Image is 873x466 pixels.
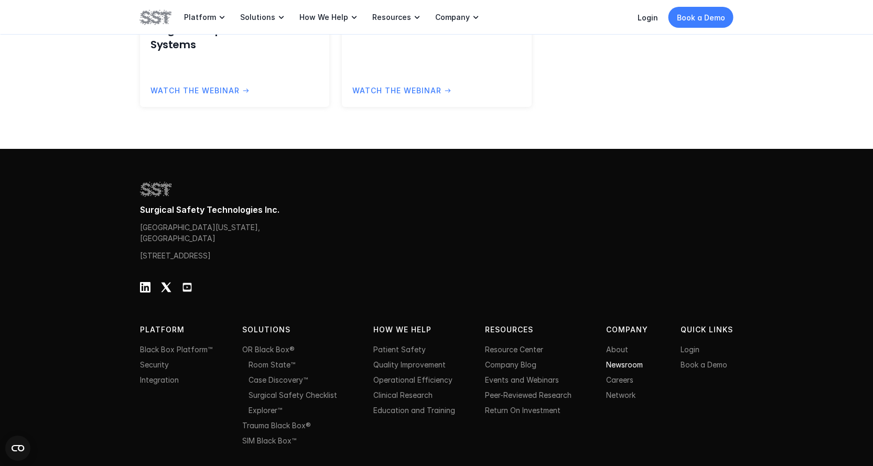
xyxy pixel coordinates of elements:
[140,204,734,215] p: Surgical Safety Technologies Inc.
[240,13,275,22] p: Solutions
[606,375,633,384] a: Careers
[485,391,572,399] a: Peer-Reviewed Research
[681,345,699,354] a: Login
[249,375,308,384] a: Case Discovery™
[140,324,205,335] p: PLATFORM
[352,85,441,96] p: Watch the Webinar
[184,13,216,22] p: Platform
[5,436,30,461] button: Open CMP widget
[242,421,311,430] a: Trauma Black Box®
[485,345,543,354] a: Resource Center
[373,324,438,335] p: HOW WE HELP
[373,360,446,369] a: Quality Improvement
[606,345,628,354] a: About
[242,86,250,95] span: arrow_right_alt
[140,345,212,354] a: Black Box Platform™
[372,13,411,22] p: Resources
[182,282,192,292] img: Youtube Logo
[249,360,295,369] a: Room State™
[669,7,734,28] a: Book a Demo
[435,13,470,22] p: Company
[150,85,240,96] p: Watch the Webinar
[140,8,171,26] img: SST logo
[373,391,433,399] a: Clinical Research
[140,375,179,384] a: Integration
[373,345,426,354] a: Patient Safety
[373,406,455,415] a: Education and Training
[606,360,643,369] a: Newsroom
[681,324,733,335] p: QUICK LINKS
[140,360,169,369] a: Security
[606,324,651,335] p: Company
[140,180,171,198] img: SST logo
[444,86,452,95] span: arrow_right_alt
[242,436,296,445] a: SIM Black Box™
[485,375,559,384] a: Events and Webinars
[249,391,337,399] a: Surgical Safety Checklist
[299,13,348,22] p: How We Help
[681,360,727,369] a: Book a Demo
[373,375,452,384] a: Operational Efficiency
[485,324,576,335] p: Resources
[485,360,536,369] a: Company Blog
[638,13,658,22] a: Login
[140,222,266,244] p: [GEOGRAPHIC_DATA][US_STATE], [GEOGRAPHIC_DATA]
[140,250,242,261] p: [STREET_ADDRESS]
[677,12,725,23] p: Book a Demo
[606,391,635,399] a: Network
[242,324,309,335] p: Solutions
[485,406,561,415] a: Return On Investment
[249,406,282,415] a: Explorer™
[242,345,295,354] a: OR Black Box®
